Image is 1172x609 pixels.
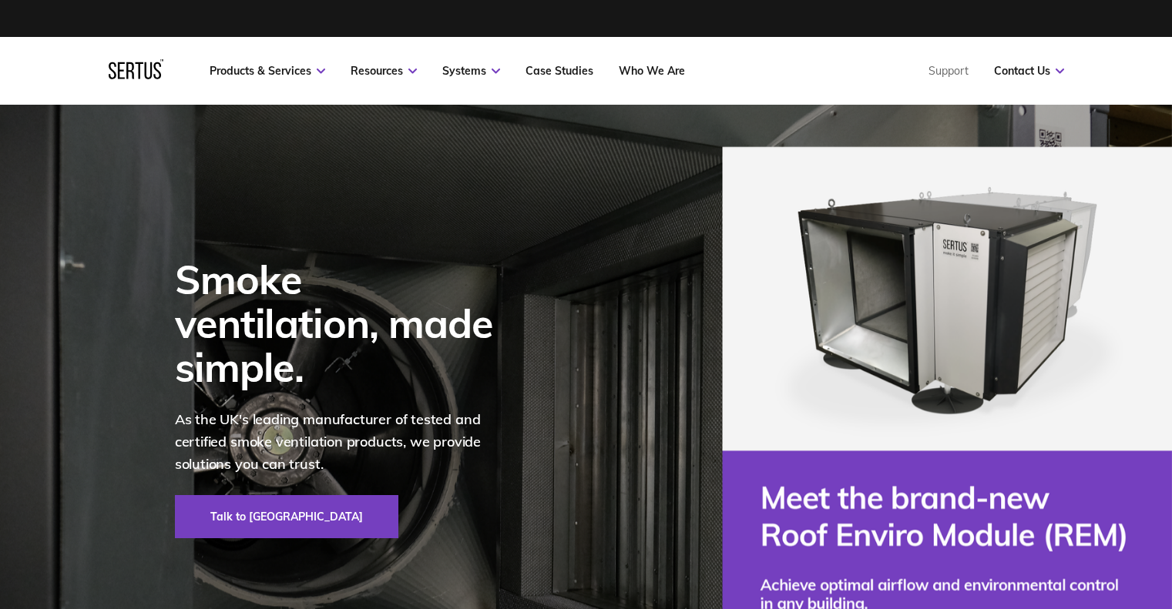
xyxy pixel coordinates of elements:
[929,64,969,78] a: Support
[994,64,1064,78] a: Contact Us
[175,257,514,390] div: Smoke ventilation, made simple.
[210,64,325,78] a: Products & Services
[619,64,685,78] a: Who We Are
[175,495,398,538] a: Talk to [GEOGRAPHIC_DATA]
[442,64,500,78] a: Systems
[351,64,417,78] a: Resources
[526,64,593,78] a: Case Studies
[175,409,514,475] p: As the UK's leading manufacturer of tested and certified smoke ventilation products, we provide s...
